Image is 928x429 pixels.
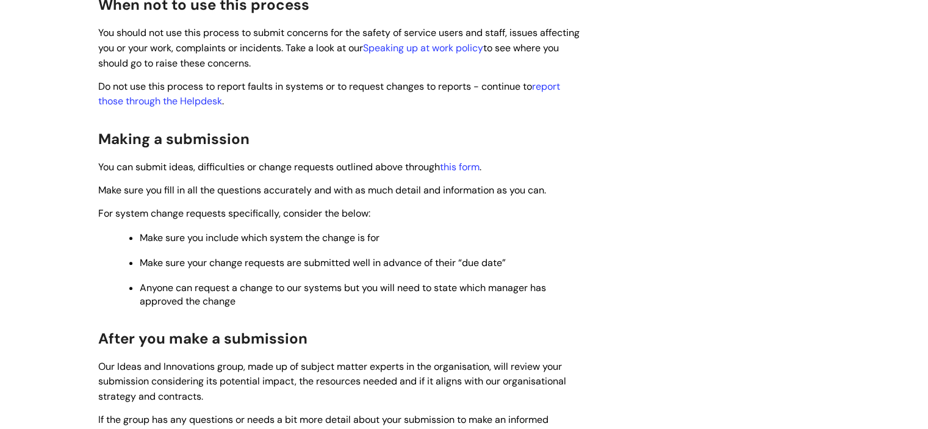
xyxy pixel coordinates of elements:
[98,129,250,148] span: Making a submission
[140,256,506,269] span: Make sure your change requests are submitted well in advance of their “due date”
[98,360,566,403] span: Our Ideas and Innovations group, made up of subject matter experts in the organisation, will revi...
[140,231,379,244] span: Make sure you include which system the change is for
[98,160,481,173] span: You can submit ideas, difficulties or change requests outlined above through .
[98,207,370,220] span: For system change requests specifically, consider the below:
[440,160,480,173] a: this form
[98,329,308,348] span: After you make a submission
[140,281,546,308] span: Anyone can request a change to our systems but you will need to state which manager has approved ...
[98,26,580,70] span: You should not use this process to submit concerns for the safety of service users and staff, iss...
[363,41,483,54] a: Speaking up at work policy
[98,184,546,196] span: Make sure you fill in all the questions accurately and with as much detail and information as you...
[98,80,560,108] span: Do not use this process to report faults in systems or to request changes to reports - continue to .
